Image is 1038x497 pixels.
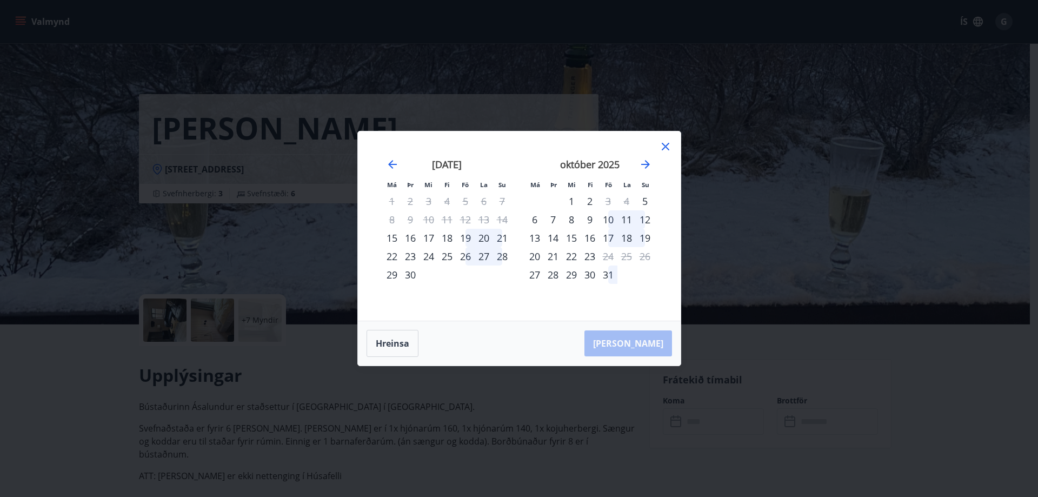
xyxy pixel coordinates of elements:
[420,192,438,210] td: Not available. miðvikudagur, 3. september 2025
[544,247,562,266] td: þriðjudagur, 21. október 2025
[599,229,617,247] div: 17
[386,158,399,171] div: Move backward to switch to the previous month.
[383,247,401,266] div: 22
[560,158,620,171] strong: október 2025
[438,229,456,247] div: 18
[456,210,475,229] td: Not available. föstudagur, 12. september 2025
[581,210,599,229] div: 9
[599,210,617,229] div: 10
[623,181,631,189] small: La
[642,181,649,189] small: Su
[636,192,654,210] td: sunnudagur, 5. október 2025
[599,266,617,284] div: 31
[599,229,617,247] td: föstudagur, 17. október 2025
[617,192,636,210] td: Not available. laugardagur, 4. október 2025
[599,247,617,266] div: Aðeins útritun í boði
[588,181,593,189] small: Fi
[617,210,636,229] td: laugardagur, 11. október 2025
[562,210,581,229] td: miðvikudagur, 8. október 2025
[562,247,581,266] div: 22
[401,247,420,266] td: þriðjudagur, 23. september 2025
[562,229,581,247] div: 15
[544,247,562,266] div: 21
[530,181,540,189] small: Má
[401,192,420,210] td: Not available. þriðjudagur, 2. september 2025
[562,192,581,210] td: miðvikudagur, 1. október 2025
[383,210,401,229] td: Not available. mánudagur, 8. september 2025
[493,247,511,266] div: 28
[498,181,506,189] small: Su
[525,210,544,229] div: 6
[493,247,511,266] td: sunnudagur, 28. september 2025
[371,144,668,308] div: Calendar
[475,229,493,247] div: 20
[444,181,450,189] small: Fi
[456,247,475,266] td: föstudagur, 26. september 2025
[525,229,544,247] div: 13
[401,229,420,247] div: 16
[639,158,652,171] div: Move forward to switch to the next month.
[581,247,599,266] div: 23
[420,247,438,266] td: miðvikudagur, 24. september 2025
[605,181,612,189] small: Fö
[581,229,599,247] td: fimmtudagur, 16. október 2025
[401,247,420,266] div: 23
[383,266,401,284] div: 29
[617,229,636,247] div: 18
[581,266,599,284] td: fimmtudagur, 30. október 2025
[493,192,511,210] td: Not available. sunnudagur, 7. september 2025
[438,247,456,266] td: fimmtudagur, 25. september 2025
[420,229,438,247] div: 17
[562,192,581,210] div: 1
[438,192,456,210] td: Not available. fimmtudagur, 4. september 2025
[544,229,562,247] div: 14
[383,229,401,247] td: mánudagur, 15. september 2025
[562,266,581,284] div: 29
[581,247,599,266] td: fimmtudagur, 23. október 2025
[456,229,475,247] div: 19
[617,247,636,266] td: Not available. laugardagur, 25. október 2025
[456,247,475,266] div: 26
[544,266,562,284] div: 28
[525,247,544,266] td: mánudagur, 20. október 2025
[525,266,544,284] td: mánudagur, 27. október 2025
[387,181,397,189] small: Má
[581,192,599,210] div: 2
[475,247,493,266] div: 27
[475,192,493,210] td: Not available. laugardagur, 6. september 2025
[562,266,581,284] td: miðvikudagur, 29. október 2025
[599,210,617,229] td: föstudagur, 10. október 2025
[424,181,432,189] small: Mi
[617,210,636,229] div: 11
[420,247,438,266] div: 24
[636,229,654,247] td: sunnudagur, 19. október 2025
[383,229,401,247] div: Aðeins innritun í boði
[544,210,562,229] div: 7
[475,229,493,247] td: laugardagur, 20. september 2025
[562,229,581,247] td: miðvikudagur, 15. október 2025
[525,266,544,284] div: Aðeins innritun í boði
[617,229,636,247] td: laugardagur, 18. október 2025
[544,210,562,229] td: þriðjudagur, 7. október 2025
[401,266,420,284] div: 30
[480,181,488,189] small: La
[599,266,617,284] td: föstudagur, 31. október 2025
[407,181,414,189] small: Þr
[475,210,493,229] td: Not available. laugardagur, 13. september 2025
[636,210,654,229] div: 12
[599,247,617,266] td: Not available. föstudagur, 24. október 2025
[420,229,438,247] td: miðvikudagur, 17. september 2025
[525,247,544,266] div: 20
[438,229,456,247] td: fimmtudagur, 18. september 2025
[401,210,420,229] td: Not available. þriðjudagur, 9. september 2025
[493,229,511,247] div: 21
[636,229,654,247] div: 19
[636,210,654,229] td: sunnudagur, 12. október 2025
[599,192,617,210] div: Aðeins útritun í boði
[581,210,599,229] td: fimmtudagur, 9. október 2025
[581,229,599,247] div: 16
[544,229,562,247] td: þriðjudagur, 14. október 2025
[581,192,599,210] td: fimmtudagur, 2. október 2025
[383,192,401,210] td: Not available. mánudagur, 1. september 2025
[420,210,438,229] td: Not available. miðvikudagur, 10. september 2025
